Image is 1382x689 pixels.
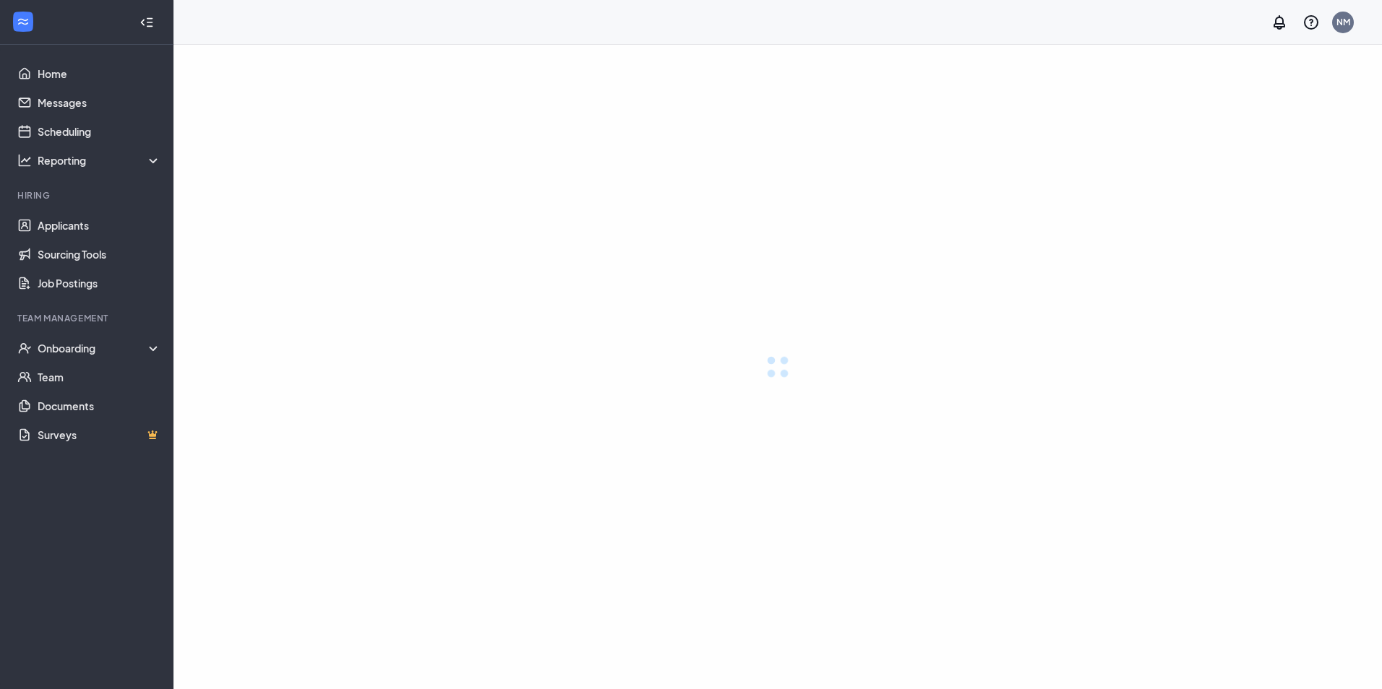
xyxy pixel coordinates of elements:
[17,153,32,168] svg: Analysis
[38,153,162,168] div: Reporting
[38,240,161,269] a: Sourcing Tools
[17,341,32,355] svg: UserCheck
[38,420,161,449] a: SurveysCrown
[17,189,158,201] div: Hiring
[38,211,161,240] a: Applicants
[1271,14,1288,31] svg: Notifications
[38,59,161,88] a: Home
[38,269,161,298] a: Job Postings
[1336,16,1350,28] div: NM
[16,14,30,29] svg: WorkstreamLogo
[140,15,154,30] svg: Collapse
[38,88,161,117] a: Messages
[38,391,161,420] a: Documents
[38,117,161,146] a: Scheduling
[38,341,162,355] div: Onboarding
[17,312,158,324] div: Team Management
[1302,14,1320,31] svg: QuestionInfo
[38,363,161,391] a: Team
